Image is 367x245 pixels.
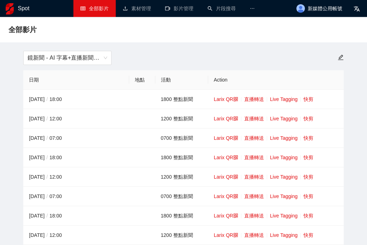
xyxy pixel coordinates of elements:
span: qrcode [233,155,238,160]
a: 直播轉送 [244,155,264,160]
span: / [44,135,49,141]
td: 0700 整點新聞 [155,187,208,206]
a: Live Tagging [270,155,297,160]
a: 直播轉送 [244,232,264,238]
a: Live Tagging [270,232,297,238]
a: 直播轉送 [244,174,264,180]
a: search片段搜尋 [207,6,236,11]
span: 全部影片 [8,24,37,35]
span: edit [338,54,344,60]
td: [DATE] 18:00 [23,90,129,109]
th: 活動 [155,70,208,90]
a: 快剪 [303,174,313,180]
a: 直播轉送 [244,96,264,102]
a: Larix QR [214,232,238,238]
a: Live Tagging [270,174,297,180]
a: Live Tagging [270,213,297,219]
a: 快剪 [303,232,313,238]
span: / [44,193,49,199]
td: [DATE] 12:00 [23,226,129,245]
a: Larix QR [214,116,238,121]
span: qrcode [233,213,238,218]
a: 直播轉送 [244,213,264,219]
a: Live Tagging [270,96,297,102]
a: 快剪 [303,96,313,102]
a: Larix QR [214,155,238,160]
th: 日期 [23,70,129,90]
a: Larix QR [214,213,238,219]
td: 1800 整點新聞 [155,90,208,109]
td: [DATE] 18:00 [23,148,129,167]
td: 1800 整點新聞 [155,148,208,167]
th: 地點 [129,70,155,90]
td: [DATE] 18:00 [23,206,129,226]
a: 快剪 [303,155,313,160]
a: 快剪 [303,193,313,199]
a: 快剪 [303,116,313,121]
a: 直播轉送 [244,135,264,141]
span: qrcode [233,116,238,121]
td: [DATE] 07:00 [23,187,129,206]
a: 快剪 [303,213,313,219]
span: 鏡新聞 - AI 字幕+直播新聞（2025-2027） [28,51,107,65]
span: table [80,6,85,11]
span: 全部影片 [89,6,109,11]
td: 1200 整點新聞 [155,226,208,245]
span: / [44,96,49,102]
td: [DATE] 12:00 [23,167,129,187]
span: qrcode [233,233,238,238]
span: / [44,174,49,180]
a: Larix QR [214,174,238,180]
a: upload素材管理 [123,6,151,11]
span: qrcode [233,174,238,179]
a: video-camera影片管理 [165,6,193,11]
img: logo [6,3,14,14]
td: 0700 整點新聞 [155,129,208,148]
a: Live Tagging [270,116,297,121]
a: 直播轉送 [244,193,264,199]
a: Live Tagging [270,193,297,199]
span: qrcode [233,194,238,199]
a: 快剪 [303,135,313,141]
span: qrcode [233,97,238,102]
a: Larix QR [214,96,238,102]
span: qrcode [233,136,238,141]
a: Larix QR [214,135,238,141]
td: 1200 整點新聞 [155,167,208,187]
span: / [44,213,49,219]
td: 1800 整點新聞 [155,206,208,226]
span: / [44,116,49,121]
a: 直播轉送 [244,116,264,121]
img: avatar [296,4,305,13]
span: / [44,232,49,238]
a: Larix QR [214,193,238,199]
span: / [44,155,49,160]
th: Action [208,70,344,90]
span: ellipsis [250,6,255,11]
td: 1200 整點新聞 [155,109,208,129]
a: Live Tagging [270,135,297,141]
td: [DATE] 12:00 [23,109,129,129]
td: [DATE] 07:00 [23,129,129,148]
